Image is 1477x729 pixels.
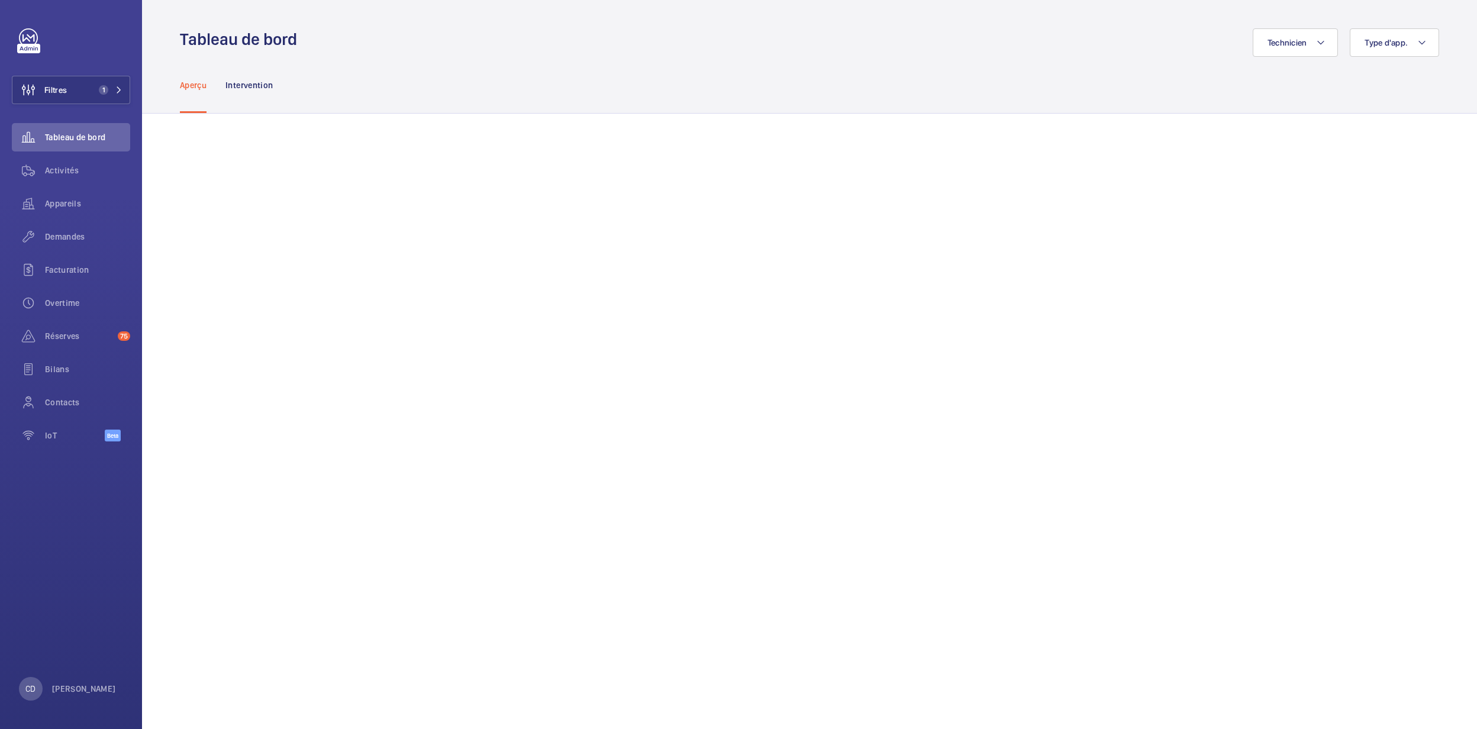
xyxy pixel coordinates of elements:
span: Tableau de bord [45,131,130,143]
span: 75 [118,331,130,341]
span: Facturation [45,264,130,276]
button: Technicien [1253,28,1339,57]
button: Type d'app. [1350,28,1439,57]
span: Réserves [45,330,113,342]
span: IoT [45,430,105,441]
span: Type d'app. [1365,38,1408,47]
span: Filtres [44,84,67,96]
p: CD [25,683,36,695]
span: Appareils [45,198,130,209]
p: Aperçu [180,79,207,91]
span: 1 [99,85,108,95]
span: Overtime [45,297,130,309]
span: Bilans [45,363,130,375]
span: Technicien [1268,38,1307,47]
h1: Tableau de bord [180,28,304,50]
span: Contacts [45,396,130,408]
p: [PERSON_NAME] [52,683,116,695]
button: Filtres1 [12,76,130,104]
span: Beta [105,430,121,441]
span: Activités [45,164,130,176]
p: Intervention [225,79,273,91]
span: Demandes [45,231,130,243]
